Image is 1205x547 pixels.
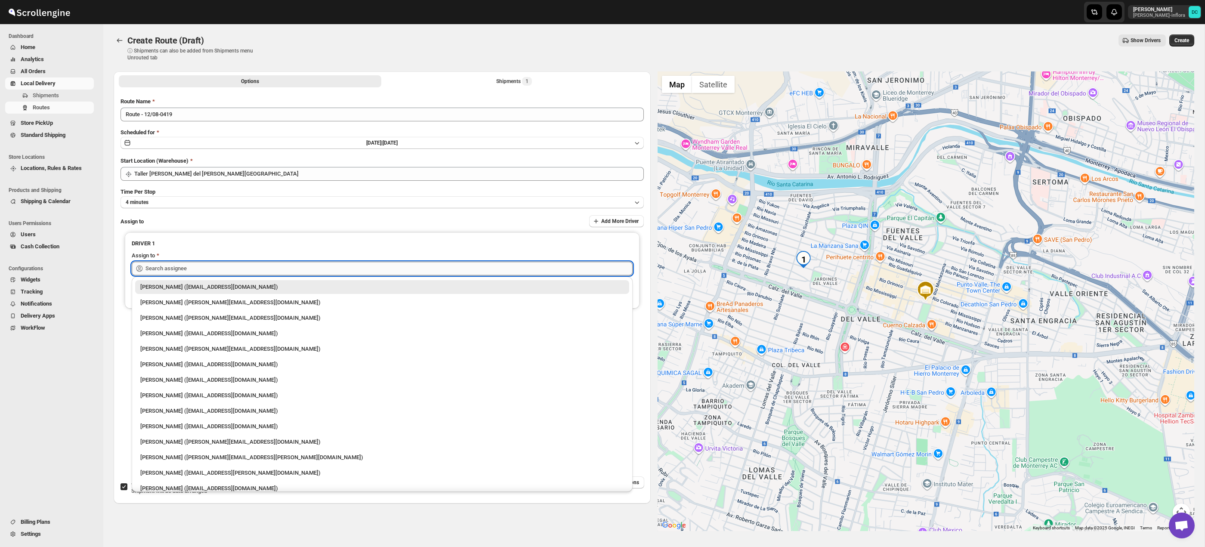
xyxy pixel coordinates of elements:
div: [PERSON_NAME] ([EMAIL_ADDRESS][DOMAIN_NAME]) [140,376,624,384]
span: Delivery Apps [21,312,55,319]
span: Users Permissions [9,220,97,227]
text: DC [1192,9,1198,15]
h3: DRIVER 1 [132,239,633,248]
div: [PERSON_NAME] ([EMAIL_ADDRESS][DOMAIN_NAME]) [140,283,624,291]
div: 1 [795,251,812,268]
button: Show street map [662,76,692,93]
span: Map data ©2025 Google, INEGI [1075,525,1135,530]
p: [PERSON_NAME]-inflora [1133,13,1185,18]
input: Search location [134,167,644,181]
a: Open chat [1169,513,1195,538]
button: [DATE]|[DATE] [120,137,644,149]
span: Configurations [9,265,97,272]
span: Products and Shipping [9,187,97,194]
button: 4 minutes [120,196,644,208]
div: [PERSON_NAME] ([EMAIL_ADDRESS][DOMAIN_NAME]) [140,360,624,369]
span: Shipping & Calendar [21,198,71,204]
span: Create Route (Draft) [127,35,204,46]
span: 4 minutes [126,199,148,206]
button: Users [5,229,94,241]
li: DAVID CORONADO (ventas@regalainflora.com) [132,280,633,294]
span: Cash Collection [21,243,59,250]
span: Time Per Stop [120,189,155,195]
li: Carlos Mejia (carlosmejiadelgado@gmail.com) [132,402,633,418]
span: Billing Plans [21,519,50,525]
a: Open this area in Google Maps (opens a new window) [660,520,688,531]
button: Cash Collection [5,241,94,253]
div: [PERSON_NAME] ([EMAIL_ADDRESS][DOMAIN_NAME]) [140,407,624,415]
button: Routes [5,102,94,114]
button: Keyboard shortcuts [1033,525,1070,531]
span: [DATE] | [366,140,383,146]
p: ⓘ Shipments can also be added from Shipments menu Unrouted tab [127,47,263,61]
span: Shipments [33,92,59,99]
p: [PERSON_NAME] [1133,6,1185,13]
span: Routes [33,104,50,111]
button: Selected Shipments [383,75,646,87]
button: All Route Options [119,75,381,87]
div: [PERSON_NAME] ([EMAIL_ADDRESS][DOMAIN_NAME]) [140,484,624,493]
button: Notifications [5,298,94,310]
span: Tracking [21,288,43,295]
button: Widgets [5,274,94,286]
span: Standard Shipping [21,132,65,138]
img: ScrollEngine [7,1,71,23]
button: Shipping & Calendar [5,195,94,207]
span: Create [1174,37,1189,44]
div: [PERSON_NAME] ([EMAIL_ADDRESS][DOMAIN_NAME]) [140,422,624,431]
img: Google [660,520,688,531]
span: Notifications [21,300,52,307]
div: [PERSON_NAME] ([PERSON_NAME][EMAIL_ADDRESS][DOMAIN_NAME]) [140,314,624,322]
div: [PERSON_NAME] ([EMAIL_ADDRESS][PERSON_NAME][DOMAIN_NAME]) [140,469,624,477]
span: Widgets [21,276,40,283]
div: Assign to [132,251,155,260]
span: Dashboard [9,33,97,40]
span: Analytics [21,56,44,62]
div: [PERSON_NAME] ([PERSON_NAME][EMAIL_ADDRESS][PERSON_NAME][DOMAIN_NAME]) [140,453,624,462]
button: Create [1169,34,1194,46]
span: Route Name [120,98,151,105]
span: DAVID CORONADO [1189,6,1201,18]
span: All Orders [21,68,46,74]
span: Store Locations [9,154,97,161]
span: Start Location (Warehouse) [120,158,188,164]
button: Show Drivers [1118,34,1166,46]
button: Analytics [5,53,94,65]
div: [PERSON_NAME] ([PERSON_NAME][EMAIL_ADDRESS][DOMAIN_NAME]) [140,345,624,353]
a: Report a map error [1157,525,1192,530]
button: Shipments [5,90,94,102]
li: Maruca Galvan (maruca@regalainflora.com) [132,340,633,356]
li: Santos Hernandez (santos070707@gmail.com) [132,371,633,387]
span: Home [21,44,35,50]
span: 1 [525,78,528,85]
li: Jusef Hernandez (jusef_ha@outlook.com) [132,418,633,433]
button: [PERSON_NAME][PERSON_NAME]-infloraDAVID CORONADO [1128,5,1202,19]
button: Delivery Apps [5,310,94,322]
span: Add More Driver [601,218,639,225]
span: Locations, Rules & Rates [21,165,82,171]
div: [PERSON_NAME] ([EMAIL_ADDRESS][DOMAIN_NAME]) [140,391,624,400]
span: Store PickUp [21,120,53,126]
button: Routes [114,34,126,46]
span: Scheduled for [120,129,155,136]
span: Show Drivers [1131,37,1161,44]
span: [DATE] [383,140,398,146]
span: WorkFlow [21,324,45,331]
li: Fernanda Guzman (fer.saavedra@outlook.com) [132,464,633,480]
button: WorkFlow [5,322,94,334]
div: Shipments [496,77,532,86]
button: Map camera controls [1173,504,1190,521]
li: Berna Quevedo (regala.inflora@icloud.com) [132,309,633,325]
div: [PERSON_NAME] ([PERSON_NAME][EMAIL_ADDRESS][DOMAIN_NAME]) [140,298,624,307]
button: Settings [5,528,94,540]
li: David Soto (soto2480@gmail.com) [132,356,633,371]
span: Settings [21,531,41,537]
button: Billing Plans [5,516,94,528]
button: Show satellite imagery [692,76,735,93]
span: Options [241,78,259,85]
span: Users [21,231,36,238]
button: Locations, Rules & Rates [5,162,94,174]
a: Terms [1140,525,1152,530]
input: Search assignee [145,262,633,275]
div: [PERSON_NAME] ([EMAIL_ADDRESS][DOMAIN_NAME]) [140,329,624,338]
